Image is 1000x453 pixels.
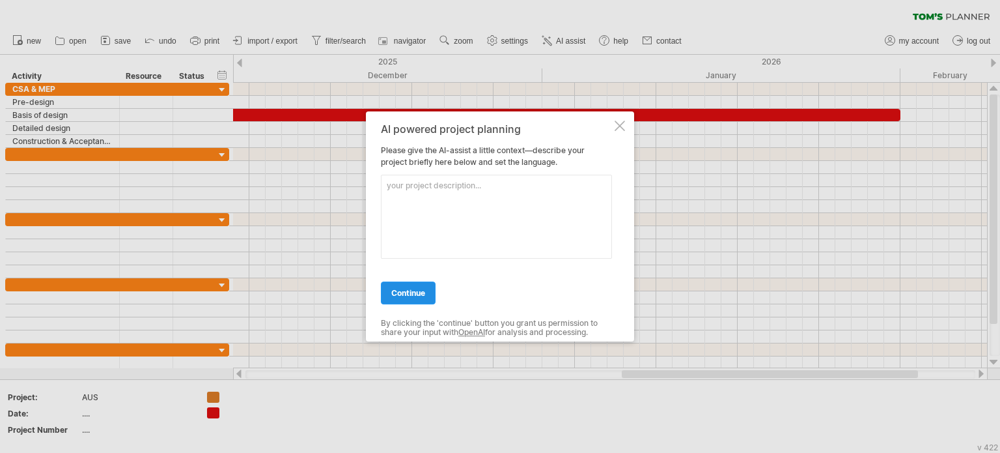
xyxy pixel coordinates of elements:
div: AI powered project planning [381,123,612,135]
span: continue [391,288,425,298]
a: continue [381,282,436,304]
a: OpenAI [458,327,485,337]
div: Please give the AI-assist a little context—describe your project briefly here below and set the l... [381,123,612,330]
div: By clicking the 'continue' button you grant us permission to share your input with for analysis a... [381,319,612,338]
